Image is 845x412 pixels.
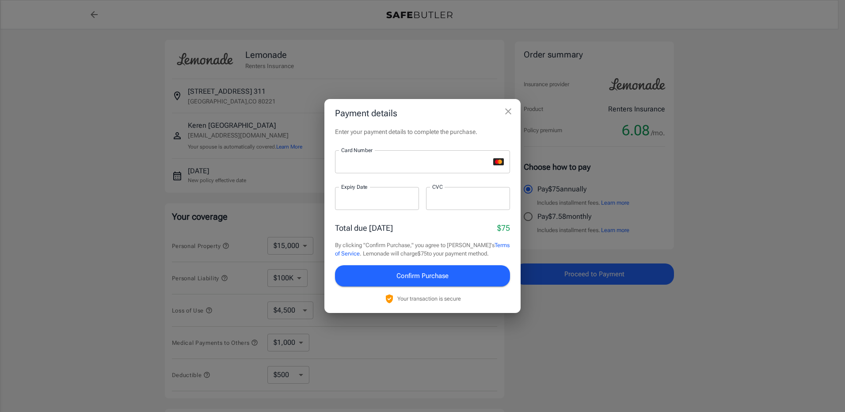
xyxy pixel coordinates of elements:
[335,127,510,136] p: Enter your payment details to complete the purchase.
[396,270,449,282] span: Confirm Purchase
[499,103,517,120] button: close
[341,146,373,154] label: Card Number
[432,183,443,191] label: CVC
[497,222,510,234] p: $75
[341,183,368,191] label: Expiry Date
[341,157,490,166] iframe: Secure card number input frame
[432,194,504,202] iframe: Secure CVC input frame
[341,194,413,202] iframe: Secure expiration date input frame
[324,99,521,127] h2: Payment details
[335,222,393,234] p: Total due [DATE]
[335,241,510,258] p: By clicking "Confirm Purchase," you agree to [PERSON_NAME]'s . Lemonade will charge $75 to your p...
[493,158,504,165] svg: mastercard
[335,265,510,286] button: Confirm Purchase
[397,294,461,303] p: Your transaction is secure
